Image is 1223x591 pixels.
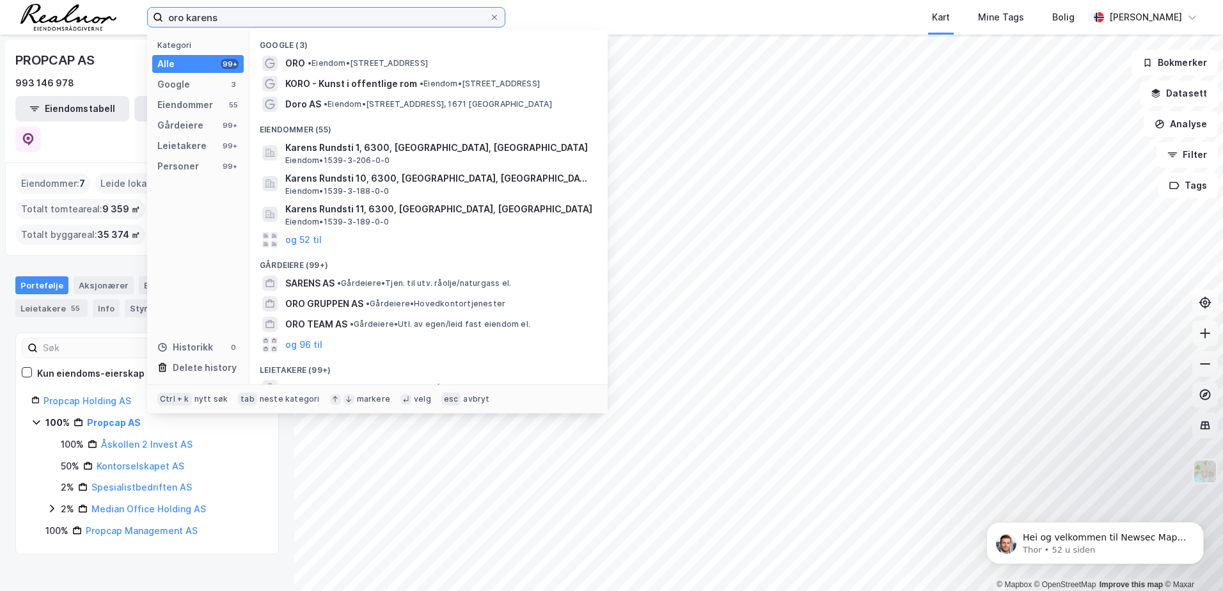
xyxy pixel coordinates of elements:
div: Leietakere [157,138,207,154]
span: ORO [285,56,305,71]
div: Eiendommer (55) [249,114,608,138]
span: Gårdeiere • Tjen. til utv. råolje/naturgass el. [337,278,511,288]
button: Datasett [1140,81,1218,106]
div: 55 [228,100,239,110]
a: Mapbox [997,580,1032,589]
div: Portefølje [15,276,68,294]
span: Doro AS [285,97,321,112]
div: Eiendommer : [16,173,90,194]
button: Leietakertabell [134,96,248,122]
div: Eiendommer [139,276,217,294]
span: • [324,99,327,109]
div: 99+ [221,120,239,130]
span: Gårdeiere • Hovedkontortjenester [366,299,505,309]
span: • [337,278,341,288]
span: Karens Rundsti 11, 6300, [GEOGRAPHIC_DATA], [GEOGRAPHIC_DATA] [285,201,592,217]
img: Z [1193,459,1217,484]
div: Personer [157,159,199,174]
div: 2% [61,501,74,517]
div: Kart [932,10,950,25]
a: Improve this map [1100,580,1163,589]
div: Leide lokasjoner : [95,173,186,194]
div: avbryt [463,394,489,404]
div: Bolig [1052,10,1075,25]
div: Styret [125,299,177,317]
div: Historikk [157,340,213,355]
div: 50% [61,459,79,474]
div: Kun eiendoms-eierskap [37,366,145,381]
img: realnor-logo.934646d98de889bb5806.png [20,4,116,31]
span: • [308,58,312,68]
a: Kontorselskapet AS [97,461,184,471]
input: Søk på adresse, matrikkel, gårdeiere, leietakere eller personer [163,8,489,27]
div: 99+ [221,59,239,69]
button: Eiendomstabell [15,96,129,122]
a: Propcap Management AS [86,525,198,536]
div: Kategori [157,40,244,50]
span: • [350,319,354,329]
div: esc [441,393,461,406]
div: 0 [228,342,239,352]
button: og 52 til [285,232,322,248]
button: Tags [1158,173,1218,198]
div: markere [357,394,390,404]
div: 100% [45,415,70,430]
span: KORO - Kunst i offentlige rom [285,76,417,91]
div: Leietakere (99+) [249,355,608,378]
span: ORO GRUPPEN AS [285,296,363,311]
div: 3 [228,79,239,90]
span: SARENS AS [285,276,335,291]
span: Karens Rundsti 1, 6300, [GEOGRAPHIC_DATA], [GEOGRAPHIC_DATA] [285,140,592,155]
a: Median Office Holding AS [91,503,206,514]
span: Eiendom • [STREET_ADDRESS] [420,79,540,89]
div: 99+ [221,141,239,151]
div: velg [414,394,431,404]
button: Bokmerker [1132,50,1218,75]
span: Eiendom • 1539-3-206-0-0 [285,155,390,166]
a: Propcap AS [87,417,141,428]
div: Mine Tags [978,10,1024,25]
div: [PERSON_NAME] [1109,10,1182,25]
span: SARENS AS [285,381,335,396]
div: Gårdeiere [157,118,203,133]
div: Google [157,77,190,92]
button: og 96 til [285,337,322,352]
div: Ctrl + k [157,393,192,406]
div: Gårdeiere (99+) [249,250,608,273]
div: 993 146 978 [15,75,74,91]
span: 9 359 ㎡ [102,201,140,217]
span: Eiendom • 1539-3-189-0-0 [285,217,389,227]
span: Eiendom • 1539-3-188-0-0 [285,186,389,196]
div: Leietakere [15,299,88,317]
div: Totalt tomteareal : [16,199,145,219]
span: Leietaker • Tjen. til utv. råolje/naturgass el. [337,383,510,393]
button: Filter [1156,142,1218,168]
div: Eiendommer [157,97,213,113]
span: Eiendom • [STREET_ADDRESS], 1671 [GEOGRAPHIC_DATA] [324,99,552,109]
span: Eiendom • [STREET_ADDRESS] [308,58,428,68]
div: Info [93,299,120,317]
div: neste kategori [260,394,320,404]
a: Spesialistbedriften AS [91,482,192,492]
div: PROPCAP AS [15,50,97,70]
div: Google (3) [249,30,608,53]
div: 2% [61,480,74,495]
div: 55 [68,302,83,315]
span: 35 374 ㎡ [97,227,140,242]
a: OpenStreetMap [1034,580,1096,589]
div: nytt søk [194,394,228,404]
div: 100% [45,523,68,539]
span: • [366,299,370,308]
iframe: Intercom notifications melding [967,495,1223,585]
span: ORO TEAM AS [285,317,347,332]
input: Søk [38,338,178,358]
span: • [420,79,423,88]
span: Gårdeiere • Utl. av egen/leid fast eiendom el. [350,319,530,329]
div: 99+ [221,161,239,171]
span: Karens Rundsti 10, 6300, [GEOGRAPHIC_DATA], [GEOGRAPHIC_DATA] [285,171,592,186]
span: 7 [79,176,85,191]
